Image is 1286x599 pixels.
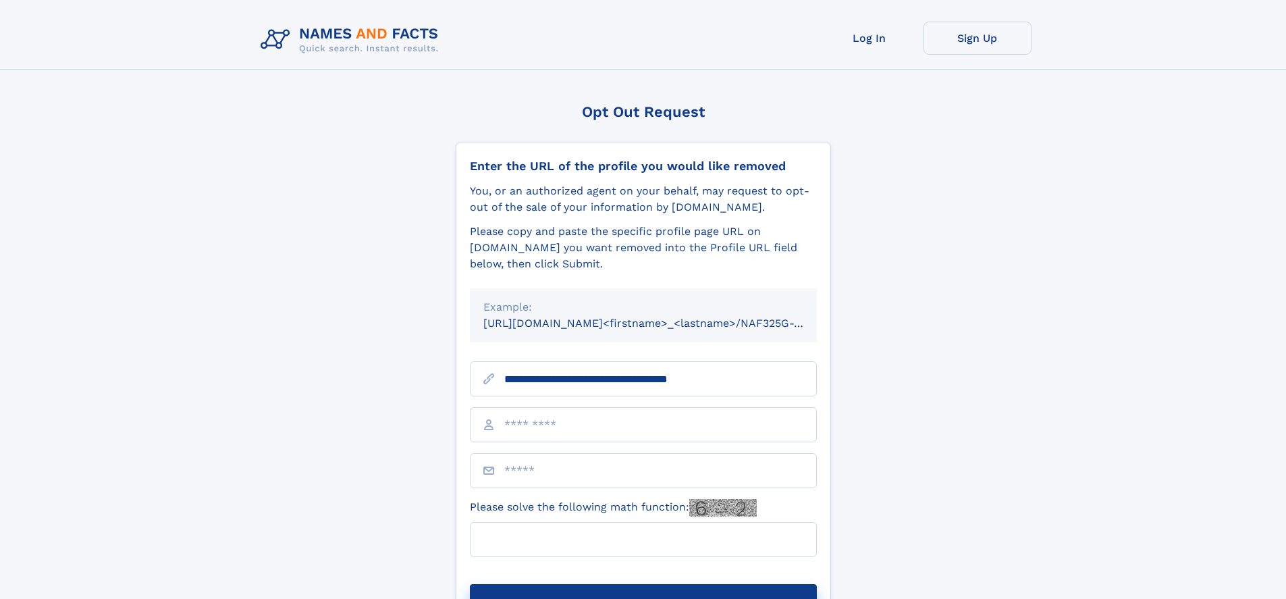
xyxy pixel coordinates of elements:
label: Please solve the following math function: [470,499,757,517]
a: Sign Up [923,22,1032,55]
img: Logo Names and Facts [255,22,450,58]
div: Please copy and paste the specific profile page URL on [DOMAIN_NAME] you want removed into the Pr... [470,224,817,272]
div: Opt Out Request [456,103,831,120]
div: Enter the URL of the profile you would like removed [470,159,817,174]
div: You, or an authorized agent on your behalf, may request to opt-out of the sale of your informatio... [470,183,817,215]
small: [URL][DOMAIN_NAME]<firstname>_<lastname>/NAF325G-xxxxxxxx [483,317,842,330]
a: Log In [815,22,923,55]
div: Example: [483,299,803,315]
